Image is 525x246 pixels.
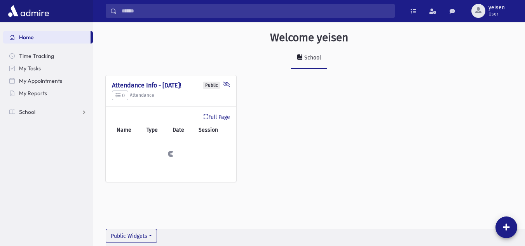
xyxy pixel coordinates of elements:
[106,229,157,243] button: Public Widgets
[291,47,327,69] a: School
[112,91,128,101] button: 0
[270,31,348,44] h3: Welcome yeisen
[3,62,93,75] a: My Tasks
[117,4,394,18] input: Search
[19,77,62,84] span: My Appointments
[3,87,93,99] a: My Reports
[142,121,167,139] th: Type
[194,121,230,139] th: Session
[488,11,505,17] span: User
[19,108,35,115] span: School
[3,106,93,118] a: School
[3,31,91,44] a: Home
[19,65,41,72] span: My Tasks
[303,54,321,61] div: School
[19,90,47,97] span: My Reports
[112,82,230,89] h4: Attendance Info - [DATE]!
[19,52,54,59] span: Time Tracking
[6,3,51,19] img: AdmirePro
[3,75,93,87] a: My Appointments
[204,113,230,121] a: Full Page
[19,34,34,41] span: Home
[115,92,125,98] span: 0
[112,91,230,101] h5: Attendance
[203,82,220,89] div: Public
[3,50,93,62] a: Time Tracking
[112,121,142,139] th: Name
[488,5,505,11] span: yeisen
[168,121,194,139] th: Date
